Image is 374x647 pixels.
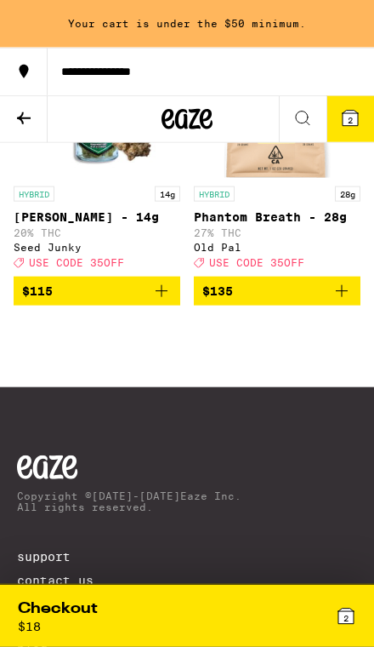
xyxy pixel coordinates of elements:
span: $115 [22,284,53,298]
span: 2 [343,613,348,623]
div: Seed Junky [14,242,180,253]
p: HYBRID [194,186,235,202]
a: Open page for Zebra Ztripez - 14g from Seed Junky [14,50,180,277]
div: Checkout [18,598,98,620]
p: HYBRID [14,186,54,202]
p: [PERSON_NAME] - 14g [14,210,180,224]
a: Contact Us [17,574,357,587]
span: Hi. Need any help? [12,13,140,29]
span: 2 [348,115,353,125]
p: Phantom Breath - 28g [194,210,360,224]
button: Add to bag [14,277,180,306]
button: 2 [326,96,374,142]
p: 14g [155,186,180,202]
button: Add to bag [194,277,360,306]
div: $ 18 [18,620,41,633]
a: Open page for Phantom Breath - 28g from Old Pal [194,50,360,277]
span: USE CODE 35OFF [29,257,124,268]
p: Copyright © [DATE]-[DATE] Eaze Inc. All rights reserved. [17,490,241,512]
p: 28g [335,186,360,202]
p: 27% THC [194,227,360,238]
div: Old Pal [194,242,360,253]
span: USE CODE 35OFF [209,257,304,268]
a: Support [17,550,357,564]
p: 20% THC [14,227,180,238]
span: $135 [202,284,233,298]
